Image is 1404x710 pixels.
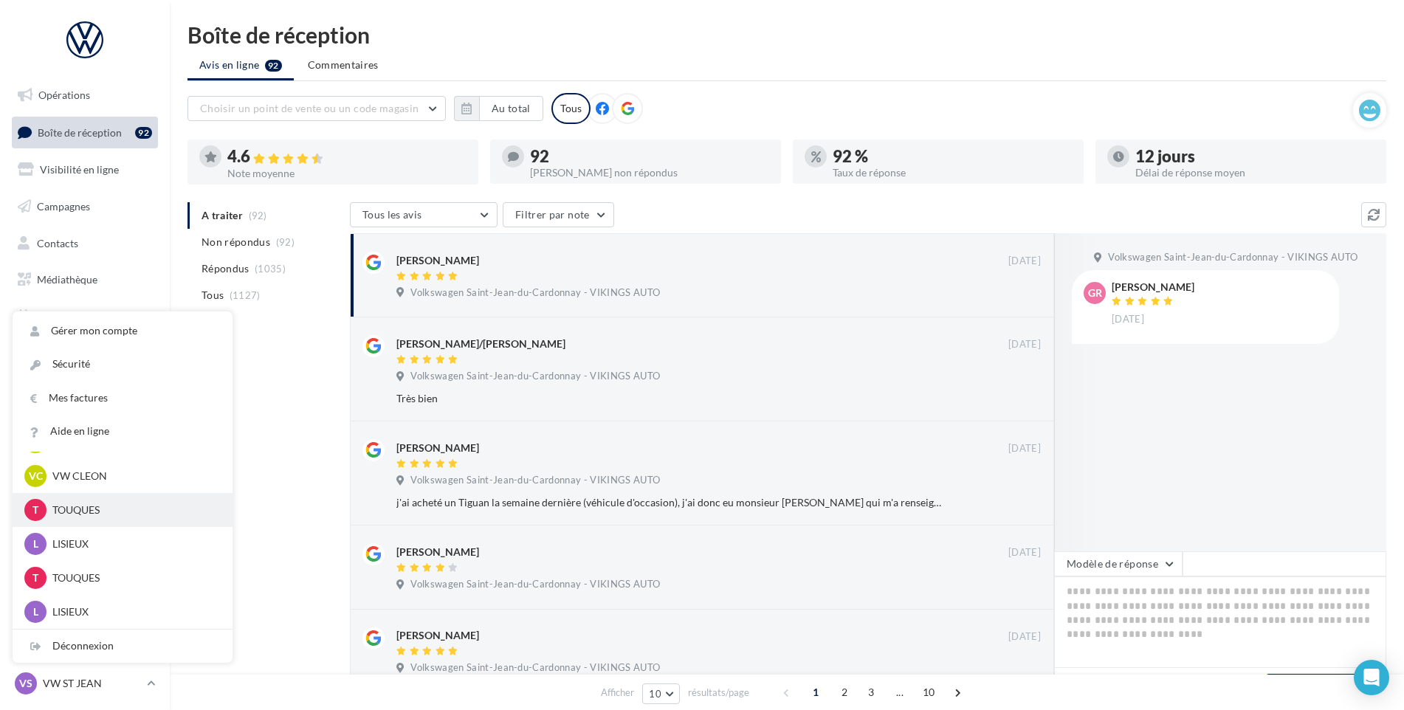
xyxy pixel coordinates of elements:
[308,58,379,72] span: Commentaires
[1112,313,1144,326] span: [DATE]
[410,661,660,675] span: Volkswagen Saint-Jean-du-Cardonnay - VIKINGS AUTO
[37,236,78,249] span: Contacts
[255,263,286,275] span: (1035)
[276,236,295,248] span: (92)
[9,264,161,295] a: Médiathèque
[479,96,543,121] button: Au total
[227,168,467,179] div: Note moyenne
[454,96,543,121] button: Au total
[396,337,565,351] div: [PERSON_NAME]/[PERSON_NAME]
[187,24,1386,46] div: Boîte de réception
[1135,168,1374,178] div: Délai de réponse moyen
[32,503,38,517] span: T
[1088,286,1102,300] span: Gr
[227,148,467,165] div: 4.6
[601,686,634,700] span: Afficher
[1008,546,1041,559] span: [DATE]
[52,537,215,551] p: LISIEUX
[551,93,591,124] div: Tous
[1008,338,1041,351] span: [DATE]
[29,469,43,483] span: VC
[9,154,161,185] a: Visibilité en ligne
[9,228,161,259] a: Contacts
[187,96,446,121] button: Choisir un point de vente ou un code magasin
[1112,282,1194,292] div: [PERSON_NAME]
[9,80,161,111] a: Opérations
[859,680,883,704] span: 3
[9,191,161,222] a: Campagnes
[13,630,233,663] div: Déconnexion
[202,288,224,303] span: Tous
[52,604,215,619] p: LISIEUX
[43,676,141,691] p: VW ST JEAN
[888,680,912,704] span: ...
[410,370,660,383] span: Volkswagen Saint-Jean-du-Cardonnay - VIKINGS AUTO
[350,202,498,227] button: Tous les avis
[833,680,856,704] span: 2
[503,202,614,227] button: Filtrer par note
[33,604,38,619] span: L
[9,117,161,148] a: Boîte de réception92
[200,102,419,114] span: Choisir un point de vente ou un code magasin
[1108,251,1357,264] span: Volkswagen Saint-Jean-du-Cardonnay - VIKINGS AUTO
[396,495,945,510] div: j'ai acheté un Tiguan la semaine dernière (véhicule d'occasion), j'ai donc eu monsieur [PERSON_NA...
[38,125,122,138] span: Boîte de réception
[688,686,749,700] span: résultats/page
[52,469,215,483] p: VW CLEON
[642,683,680,704] button: 10
[9,387,161,430] a: Campagnes DataOnDemand
[396,253,479,268] div: [PERSON_NAME]
[362,208,422,221] span: Tous les avis
[37,310,86,323] span: Calendrier
[396,628,479,643] div: [PERSON_NAME]
[19,676,32,691] span: VS
[135,127,152,139] div: 92
[38,89,90,101] span: Opérations
[12,669,158,697] a: VS VW ST JEAN
[13,348,233,381] a: Sécurité
[9,301,161,332] a: Calendrier
[40,163,119,176] span: Visibilité en ligne
[13,314,233,348] a: Gérer mon compte
[396,545,479,559] div: [PERSON_NAME]
[33,537,38,551] span: L
[1008,255,1041,268] span: [DATE]
[804,680,827,704] span: 1
[13,415,233,448] a: Aide en ligne
[13,382,233,415] a: Mes factures
[833,168,1072,178] div: Taux de réponse
[202,235,270,249] span: Non répondus
[833,148,1072,165] div: 92 %
[202,261,250,276] span: Répondus
[37,273,97,286] span: Médiathèque
[37,200,90,213] span: Campagnes
[1354,660,1389,695] div: Open Intercom Messenger
[530,168,769,178] div: [PERSON_NAME] non répondus
[230,289,261,301] span: (1127)
[52,571,215,585] p: TOUQUES
[396,441,479,455] div: [PERSON_NAME]
[32,571,38,585] span: T
[396,391,945,406] div: Très bien
[410,474,660,487] span: Volkswagen Saint-Jean-du-Cardonnay - VIKINGS AUTO
[1135,148,1374,165] div: 12 jours
[410,286,660,300] span: Volkswagen Saint-Jean-du-Cardonnay - VIKINGS AUTO
[649,688,661,700] span: 10
[410,578,660,591] span: Volkswagen Saint-Jean-du-Cardonnay - VIKINGS AUTO
[1008,630,1041,644] span: [DATE]
[917,680,941,704] span: 10
[9,338,161,382] a: PLV et print personnalisable
[530,148,769,165] div: 92
[52,503,215,517] p: TOUQUES
[1008,442,1041,455] span: [DATE]
[1054,551,1183,576] button: Modèle de réponse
